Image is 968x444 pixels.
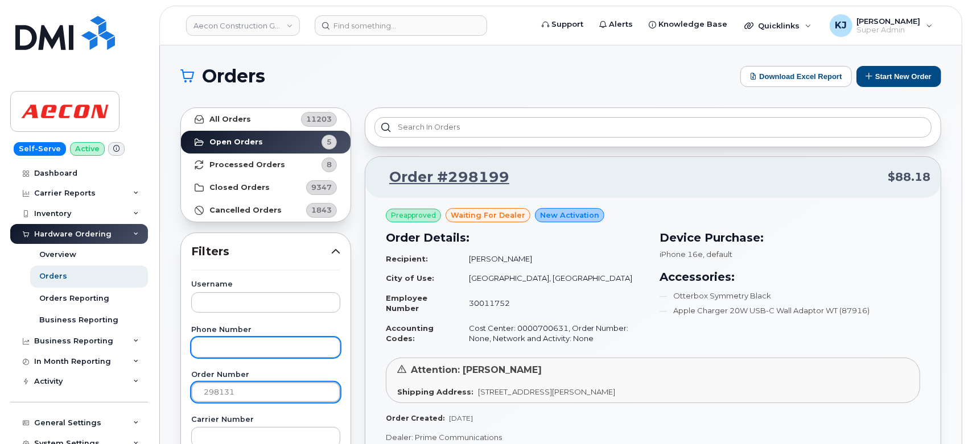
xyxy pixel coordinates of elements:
[856,66,941,87] button: Start New Order
[386,432,920,443] p: Dealer: Prime Communications
[327,136,332,147] span: 5
[660,250,703,259] span: iPhone 16e
[386,323,434,343] strong: Accounting Codes:
[888,169,930,185] span: $88.18
[459,249,646,269] td: [PERSON_NAME]
[191,371,340,379] label: Order Number
[660,291,921,301] li: Otterbox Symmetry Black
[181,108,351,131] a: All Orders11203
[191,416,340,424] label: Carrier Number
[306,114,332,125] span: 11203
[386,229,646,246] h3: Order Details:
[451,210,525,221] span: waiting for dealer
[391,210,436,221] span: Preapproved
[181,176,351,199] a: Closed Orders9347
[209,206,282,215] strong: Cancelled Orders
[386,414,444,422] strong: Order Created:
[449,414,473,422] span: [DATE]
[459,288,646,318] td: 30011752
[181,131,351,153] a: Open Orders5
[386,254,428,263] strong: Recipient:
[374,117,932,138] input: Search in orders
[181,199,351,222] a: Cancelled Orders1843
[459,268,646,288] td: [GEOGRAPHIC_DATA], [GEOGRAPHIC_DATA]
[181,153,351,176] a: Processed Orders8
[209,160,285,169] strong: Processed Orders
[540,210,599,221] span: New Activation
[191,281,340,288] label: Username
[376,167,509,188] a: Order #298199
[703,250,733,259] span: , default
[386,293,427,313] strong: Employee Number
[660,305,921,316] li: Apple Charger 20W USB-C Wall Adaptor WT (87916)
[386,273,434,283] strong: City of Use:
[411,364,542,375] span: Attention: [PERSON_NAME]
[202,68,265,85] span: Orders
[660,268,921,285] h3: Accessories:
[209,138,263,147] strong: Open Orders
[660,229,921,246] h3: Device Purchase:
[209,183,270,192] strong: Closed Orders
[311,182,332,193] span: 9347
[740,66,852,87] button: Download Excel Report
[327,159,332,170] span: 8
[478,387,615,396] span: [STREET_ADDRESS][PERSON_NAME]
[191,243,331,260] span: Filters
[311,205,332,215] span: 1843
[459,318,646,348] td: Cost Center: 0000700631, Order Number: None, Network and Activity: None
[209,115,251,124] strong: All Orders
[397,387,473,396] strong: Shipping Address:
[191,326,340,334] label: Phone Number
